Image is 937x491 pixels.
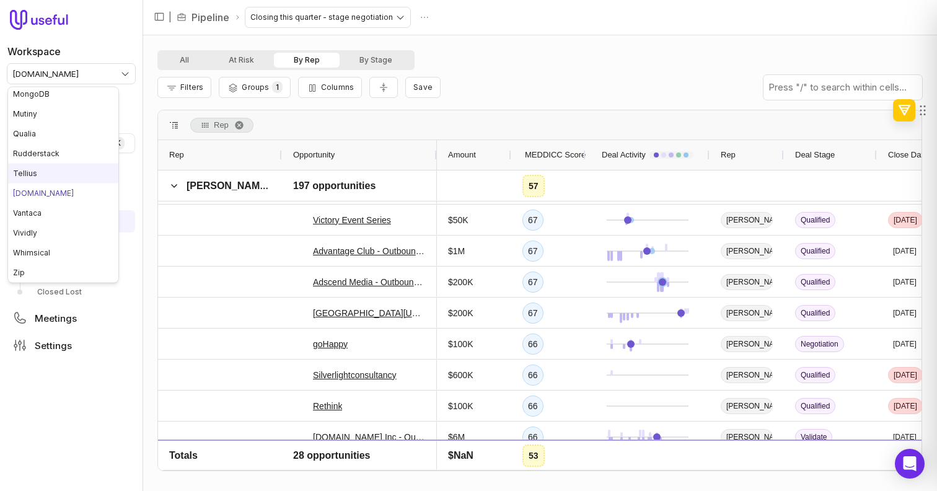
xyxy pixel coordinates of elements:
[13,188,74,198] span: [DOMAIN_NAME]
[13,228,37,237] span: Vividly
[13,129,36,138] span: Qualia
[13,208,42,218] span: Vantaca
[13,149,59,158] span: Rudderstack
[13,109,37,118] span: Mutiny
[13,248,50,257] span: Whimsical
[13,268,25,277] span: Zip
[13,89,50,99] span: MongoDB
[13,169,37,178] span: Tellius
